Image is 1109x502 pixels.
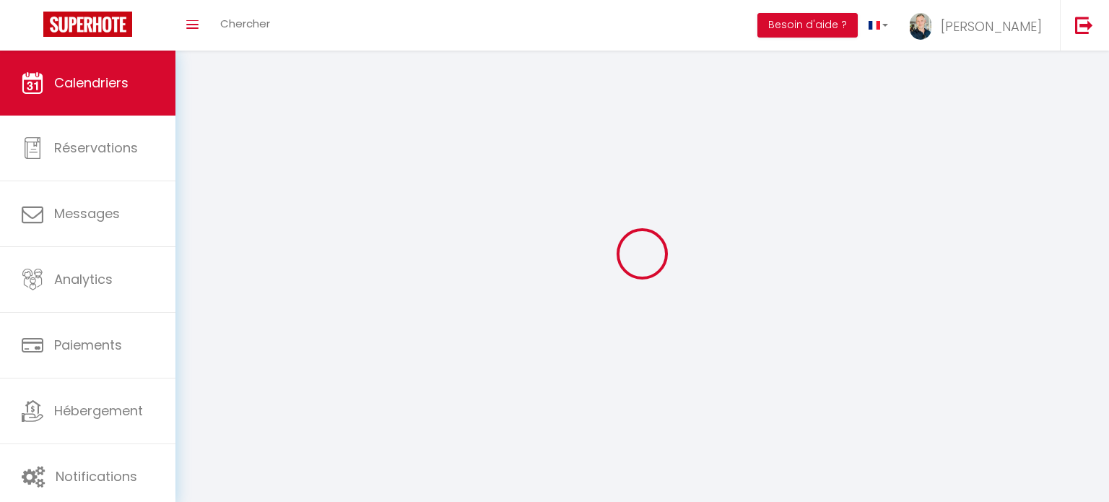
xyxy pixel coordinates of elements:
img: logout [1075,16,1093,34]
img: Super Booking [43,12,132,37]
span: Messages [54,204,120,222]
img: ... [910,13,931,40]
button: Besoin d'aide ? [757,13,858,38]
span: Calendriers [54,74,129,92]
span: [PERSON_NAME] [941,17,1042,35]
span: Notifications [56,467,137,485]
span: Hébergement [54,402,143,420]
span: Analytics [54,270,113,288]
span: Chercher [220,16,270,31]
span: Paiements [54,336,122,354]
span: Réservations [54,139,138,157]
